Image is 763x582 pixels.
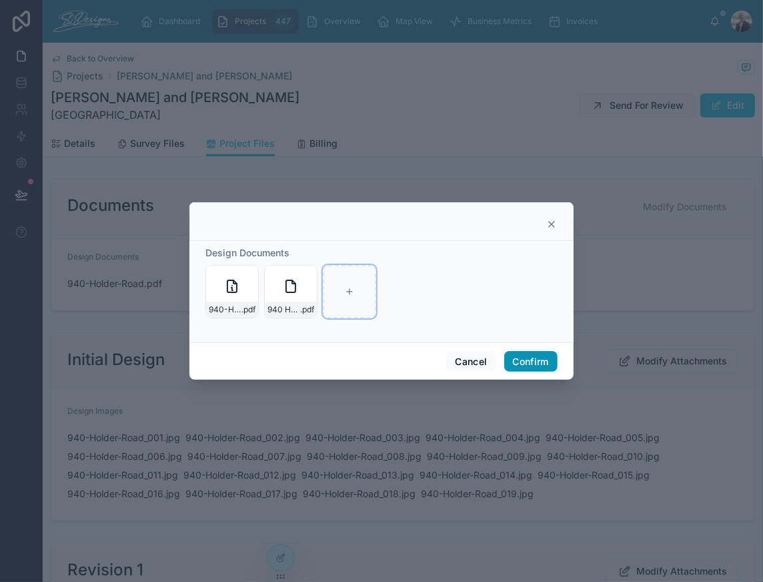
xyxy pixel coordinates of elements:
span: .pdf [241,304,255,315]
button: Confirm [504,351,558,372]
span: 940 Holder Road Revision 1 [267,304,300,315]
span: 940-Holder-Road [209,304,241,315]
span: Design Documents [205,247,289,258]
span: .pdf [300,304,314,315]
button: Cancel [446,351,496,372]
